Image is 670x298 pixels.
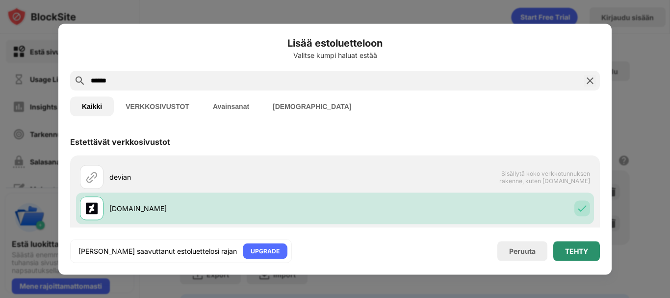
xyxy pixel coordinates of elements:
div: [DOMAIN_NAME] [109,203,335,214]
button: Kaikki [70,96,114,116]
div: Valitse kumpi haluat estää [70,51,600,59]
button: [DEMOGRAPHIC_DATA] [261,96,363,116]
div: UPGRADE [251,246,280,256]
img: search-close [584,75,596,86]
div: devian [109,172,335,182]
div: Peruuta [509,247,536,255]
img: url.svg [86,171,98,183]
h6: Lisää estoluetteloon [70,35,600,50]
div: Estettävät verkkosivustot [70,136,170,146]
div: TEHTY [565,247,588,255]
button: VERKKOSIVUSTOT [114,96,201,116]
button: Avainsanat [201,96,261,116]
span: Sisällytä koko verkkotunnuksen rakenne, kuten [DOMAIN_NAME] [489,169,590,184]
div: [PERSON_NAME] saavuttanut estoluettelosi rajan [78,246,237,256]
img: search.svg [74,75,86,86]
img: favicons [86,202,98,214]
